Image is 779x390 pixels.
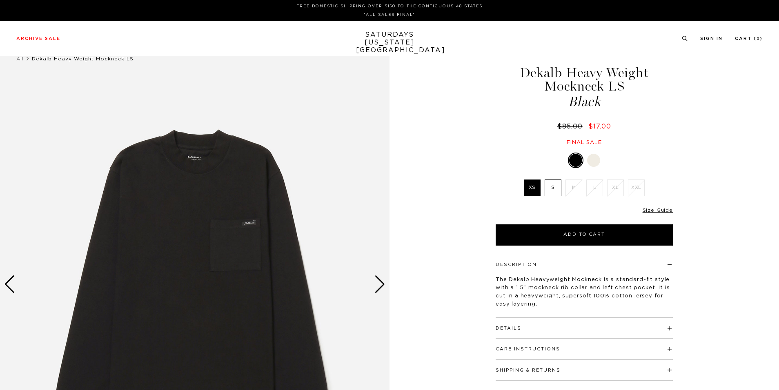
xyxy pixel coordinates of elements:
div: Final sale [494,139,674,146]
button: Details [496,326,521,330]
a: All [16,56,24,61]
small: 0 [757,37,760,41]
a: Size Guide [643,208,673,213]
button: Care Instructions [496,347,560,351]
span: Black [494,95,674,109]
span: $17.00 [588,123,611,130]
a: Cart (0) [735,36,763,41]
label: S [545,179,561,196]
p: FREE DOMESTIC SHIPPING OVER $150 TO THE CONTIGUOUS 48 STATES [20,3,759,9]
span: Dekalb Heavy Weight Mockneck LS [32,56,134,61]
p: *ALL SALES FINAL* [20,12,759,18]
button: Description [496,262,537,267]
del: $85.00 [557,123,586,130]
a: Archive Sale [16,36,60,41]
a: SATURDAYS[US_STATE][GEOGRAPHIC_DATA] [356,31,423,54]
h1: Dekalb Heavy Weight Mockneck LS [494,66,674,109]
a: Sign In [700,36,723,41]
div: Previous slide [4,275,15,293]
p: The Dekalb Heavyweight Mockneck is a standard-fit style with a 1.5" mockneck rib collar and left ... [496,276,673,308]
label: XS [524,179,541,196]
button: Add to Cart [496,224,673,246]
button: Shipping & Returns [496,368,561,372]
div: Next slide [374,275,385,293]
